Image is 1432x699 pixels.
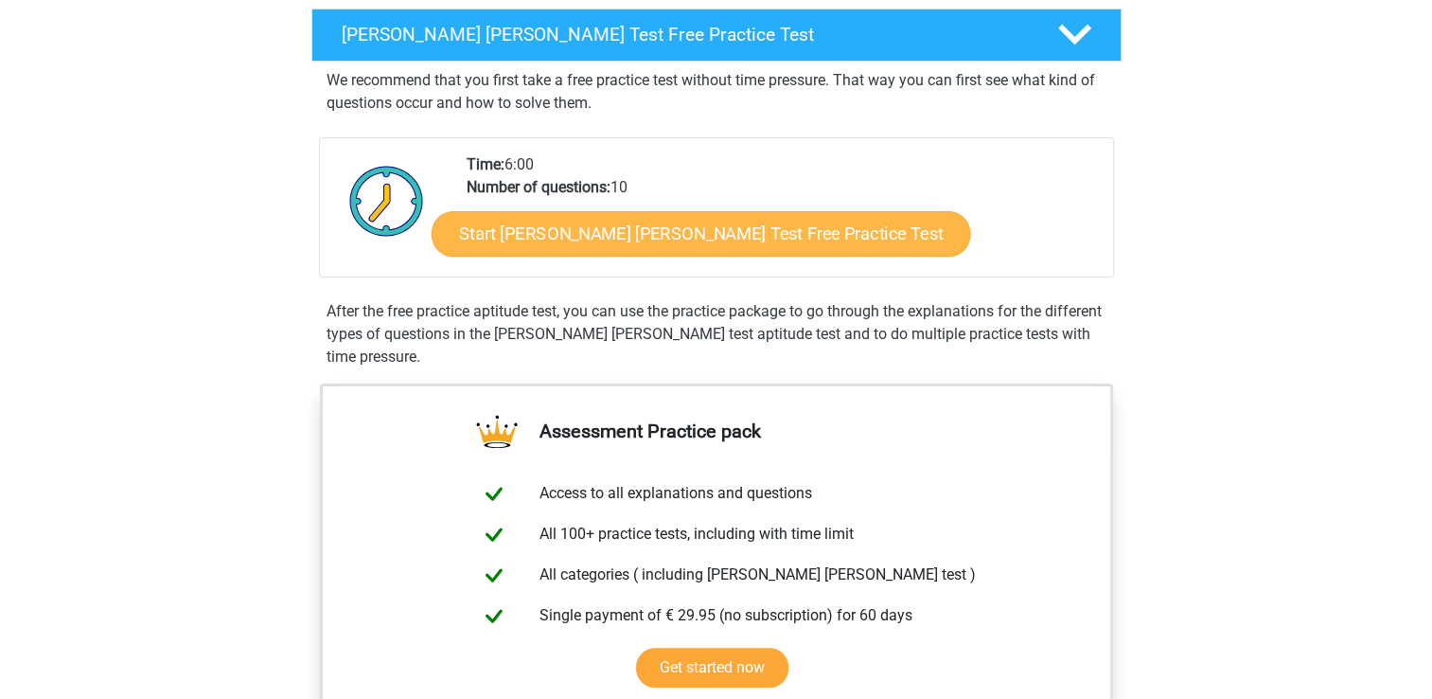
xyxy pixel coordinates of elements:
[327,69,1106,115] p: We recommend that you first take a free practice test without time pressure. That way you can fir...
[319,300,1114,368] div: After the free practice aptitude test, you can use the practice package to go through the explana...
[467,178,610,196] b: Number of questions:
[452,153,1112,277] div: 6:00 10
[636,648,788,688] a: Get started now
[342,24,1027,45] h4: [PERSON_NAME] [PERSON_NAME] Test Free Practice Test
[432,211,970,257] a: Start [PERSON_NAME] [PERSON_NAME] Test Free Practice Test
[304,9,1129,62] a: [PERSON_NAME] [PERSON_NAME] Test Free Practice Test
[339,153,434,248] img: Clock
[467,155,504,173] b: Time:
